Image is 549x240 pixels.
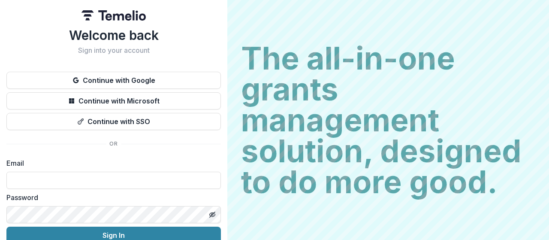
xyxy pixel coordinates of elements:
button: Toggle password visibility [205,208,219,222]
button: Continue with Google [6,72,221,89]
button: Continue with SSO [6,113,221,130]
label: Password [6,192,216,203]
label: Email [6,158,216,168]
h1: Welcome back [6,27,221,43]
img: Temelio [81,10,146,21]
h2: Sign into your account [6,46,221,55]
button: Continue with Microsoft [6,92,221,109]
